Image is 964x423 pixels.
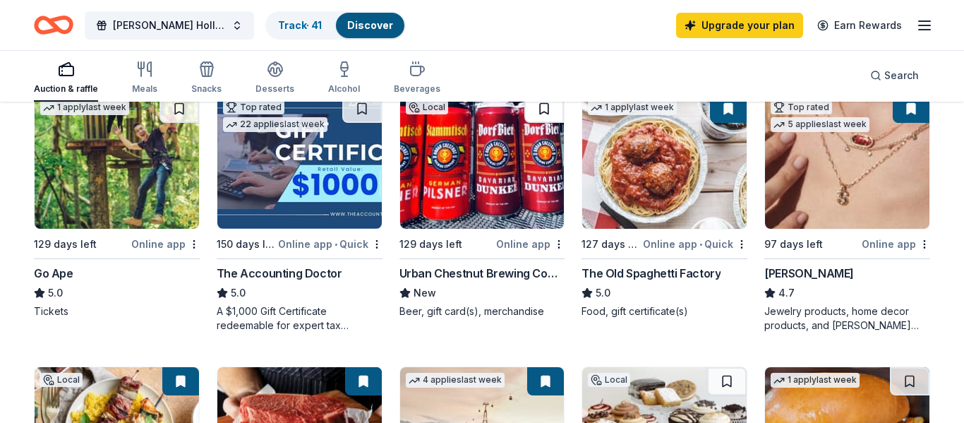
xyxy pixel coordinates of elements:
a: Image for Go Ape1 applylast week129 days leftOnline appGo Ape5.0Tickets [34,94,200,318]
a: Discover [347,19,393,31]
div: 1 apply last week [588,100,677,115]
div: Beer, gift card(s), merchandise [399,304,565,318]
div: Online app [496,235,565,253]
button: Track· 41Discover [265,11,406,40]
div: Meals [132,83,157,95]
div: 129 days left [34,236,97,253]
div: A $1,000 Gift Certificate redeemable for expert tax preparation or tax resolution services—recipi... [217,304,382,333]
button: Alcohol [328,55,360,102]
div: 5 applies last week [771,117,869,132]
img: Image for The Accounting Doctor [217,95,382,229]
div: The Accounting Doctor [217,265,342,282]
div: 129 days left [399,236,462,253]
div: Tickets [34,304,200,318]
span: 5.0 [596,285,610,302]
div: Online app Quick [278,235,382,253]
div: Urban Chestnut Brewing Company [399,265,565,282]
span: [PERSON_NAME] Hollow Silent Auction 2026 [113,17,226,34]
a: Track· 41 [278,19,322,31]
a: Image for The Old Spaghetti Factory1 applylast week127 days leftOnline app•QuickThe Old Spaghetti... [582,94,747,318]
div: Online app [131,235,200,253]
div: Online app Quick [643,235,747,253]
div: [PERSON_NAME] [764,265,854,282]
div: Go Ape [34,265,73,282]
span: Search [884,67,919,84]
div: 1 apply last week [40,100,129,115]
div: Auction & raffle [34,83,98,95]
button: Desserts [255,55,294,102]
button: Search [859,61,930,90]
span: New [414,285,436,302]
div: Jewelry products, home decor products, and [PERSON_NAME] Gives Back event in-store or online (or ... [764,304,930,333]
div: Local [406,100,448,114]
button: Meals [132,55,157,102]
img: Image for The Old Spaghetti Factory [582,95,747,229]
div: Top rated [771,100,832,114]
button: Beverages [394,55,440,102]
div: Alcohol [328,83,360,95]
span: • [335,239,337,250]
img: Image for Urban Chestnut Brewing Company [400,95,565,229]
span: 5.0 [48,285,63,302]
span: 5.0 [231,285,246,302]
div: 97 days left [764,236,823,253]
img: Image for Go Ape [35,95,199,229]
span: • [699,239,702,250]
div: Local [588,373,630,387]
button: Snacks [191,55,222,102]
a: Upgrade your plan [676,13,803,38]
a: Image for Kendra ScottTop rated5 applieslast week97 days leftOnline app[PERSON_NAME]4.7Jewelry pr... [764,94,930,333]
div: Food, gift certificate(s) [582,304,747,318]
div: Online app [862,235,930,253]
div: 150 days left [217,236,275,253]
div: Top rated [223,100,284,114]
div: 127 days left [582,236,640,253]
a: Image for The Accounting DoctorTop rated22 applieslast week150 days leftOnline app•QuickThe Accou... [217,94,382,333]
div: 4 applies last week [406,373,505,388]
div: Beverages [394,83,440,95]
a: Earn Rewards [809,13,910,38]
div: Snacks [191,83,222,95]
button: [PERSON_NAME] Hollow Silent Auction 2026 [85,11,254,40]
a: Image for Urban Chestnut Brewing CompanyLocal129 days leftOnline appUrban Chestnut Brewing Compan... [399,94,565,318]
span: 4.7 [778,285,795,302]
div: 1 apply last week [771,373,860,388]
button: Auction & raffle [34,55,98,102]
a: Home [34,8,73,42]
div: 22 applies last week [223,117,327,132]
img: Image for Kendra Scott [765,95,929,229]
div: Local [40,373,83,387]
div: The Old Spaghetti Factory [582,265,721,282]
div: Desserts [255,83,294,95]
